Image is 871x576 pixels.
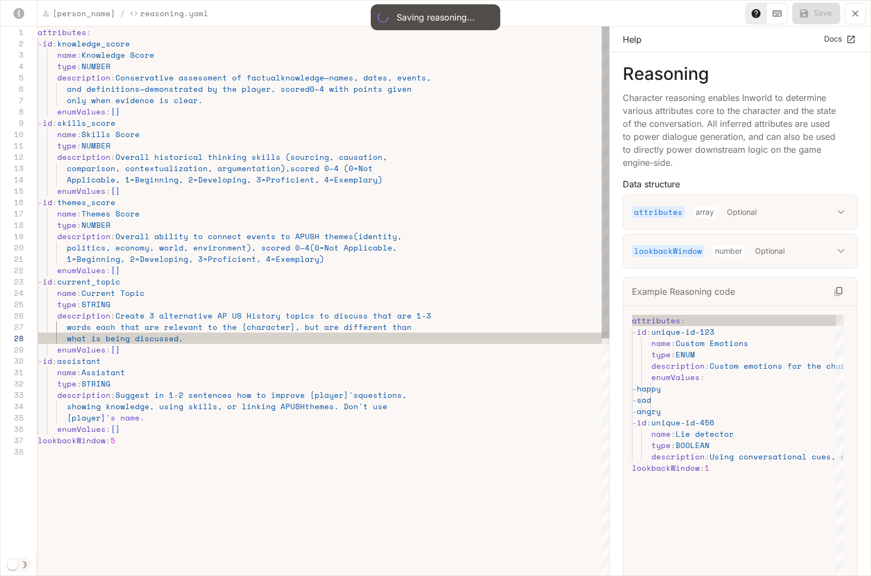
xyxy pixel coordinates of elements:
span: [ [111,265,115,276]
span: : [111,310,115,321]
span: : [700,462,705,473]
span: : [111,389,115,401]
span: : [671,439,676,451]
span: NUMBER [81,219,111,231]
span: : [106,106,111,117]
span: questions, [358,389,407,401]
span: description [57,151,111,162]
span: : [111,151,115,162]
span: description [57,231,111,242]
div: 17 [1,208,24,219]
span: : [106,265,111,276]
span: ] [115,106,120,117]
div: 19 [1,231,24,242]
span: - [38,38,43,49]
span: : [77,140,81,151]
div: 6 [1,83,24,94]
div: 28 [1,333,24,344]
span: words each that are relevant to the {character}, b [67,321,310,333]
span: : [52,38,57,49]
span: type [651,439,671,451]
span: : [700,371,705,383]
span: name [57,367,77,378]
span: Themes Score [81,208,140,219]
span: happy [637,383,661,394]
span: - [632,383,637,394]
span: : [77,128,81,140]
span: : [77,219,81,231]
span: id [43,38,52,49]
div: 31 [1,367,24,378]
span: type [57,60,77,72]
div: 20 [1,242,24,253]
span: Lie detector [676,428,734,439]
span: : [77,378,81,389]
span: id [43,276,52,287]
span: : [671,428,676,439]
span: ] [115,185,120,196]
div: 32 [1,378,24,389]
div: 36 [1,423,24,435]
span: scored 0–4 (0=Not [290,162,373,174]
div: Saving reasoning... [397,11,475,24]
p: [PERSON_NAME] [52,8,115,19]
span: t, 4=Exemplary) [310,174,383,185]
p: Optional [753,245,787,257]
p: attributes [632,206,685,218]
a: Docs [821,30,858,48]
span: id [43,196,52,208]
div: 2 [1,38,24,49]
span: Knowledge Score [81,49,154,60]
span: attributes [38,26,86,38]
span: ] [115,423,120,435]
span: enumValues [57,106,106,117]
span: Skills Score [81,128,140,140]
div: 4 [1,60,24,72]
div: 15 [1,185,24,196]
span: type [57,140,77,151]
span: lookbackWindow [632,462,700,473]
span: name [651,428,671,439]
p: Optional [725,206,759,218]
p: Character reasoning enables Inworld to determine various attributes core to the character and the... [623,91,840,169]
div: 18 [1,219,24,231]
span: description [57,310,111,321]
span: type [57,378,77,389]
span: enumValues [57,423,106,435]
span: } [101,412,106,423]
span: Suggest in 1-2 sentences how to improve {player}'s [115,389,358,401]
span: Create 3 alternative AP US History topics to discu [115,310,358,321]
div: 27 [1,321,24,333]
span: enumValues [57,185,106,196]
span: Custom Emotions [676,337,748,349]
span: [ [111,423,115,435]
div: 26 [1,310,24,321]
span: [ [111,344,115,355]
div: 33 [1,389,24,401]
span: ENUM [676,349,695,360]
span: id [637,417,647,428]
span: description [57,389,111,401]
span: : [77,49,81,60]
span: [ [111,185,115,196]
span: : [111,231,115,242]
span: Assistant [81,367,125,378]
span: ] [115,265,120,276]
span: Applicable, 1=Beginning, 2=Developing, 3=Proficien [67,174,310,185]
span: angry [637,405,661,417]
span: : [647,326,651,337]
div: 3 [1,49,24,60]
span: 1 [705,462,710,473]
span: NUMBER [81,140,111,151]
span: Overall ability to connect events to APUSH themes [115,231,353,242]
span: : [111,72,115,83]
div: 12 [1,151,24,162]
span: lookbackWindow [38,435,106,446]
div: 22 [1,265,24,276]
span: : [671,349,676,360]
span: : [647,417,651,428]
span: - [38,196,43,208]
span: only when evidence is clear. [67,94,203,106]
span: : [77,60,81,72]
span: : [77,287,81,299]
